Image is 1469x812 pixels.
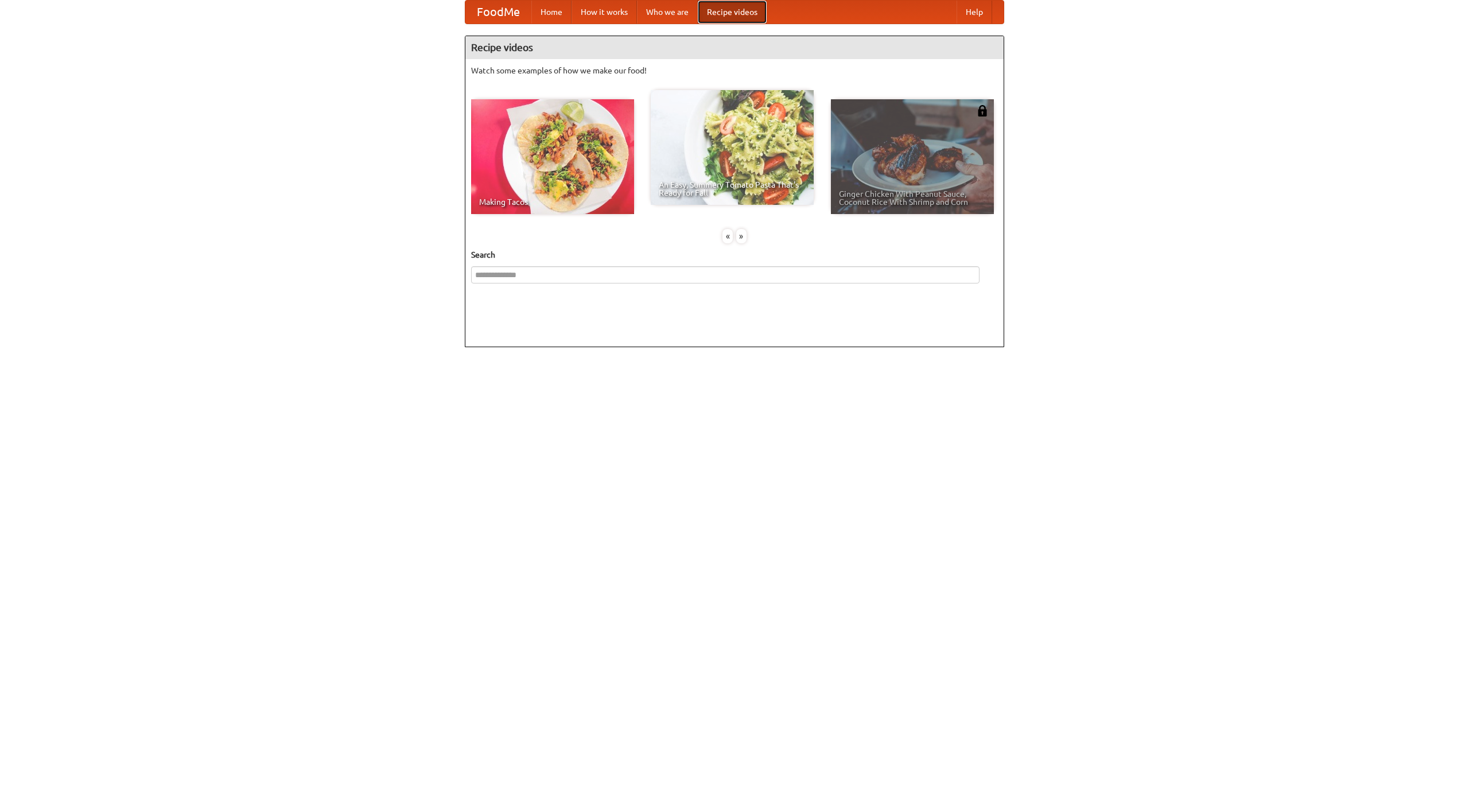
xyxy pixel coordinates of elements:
a: An Easy, Summery Tomato Pasta That's Ready for Fall [651,90,814,205]
h4: Recipe videos [465,36,1004,59]
a: Home [531,1,572,24]
div: » [736,229,747,243]
div: « [722,229,733,243]
h5: Search [471,249,998,261]
a: Who we are [637,1,698,24]
a: Help [957,1,992,24]
img: 483408.png [977,105,988,116]
p: Watch some examples of how we make our food! [471,65,998,76]
a: How it works [572,1,637,24]
span: Making Tacos [479,198,626,206]
span: An Easy, Summery Tomato Pasta That's Ready for Fall [659,181,806,197]
a: Making Tacos [471,99,634,214]
a: Recipe videos [698,1,767,24]
a: FoodMe [465,1,531,24]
